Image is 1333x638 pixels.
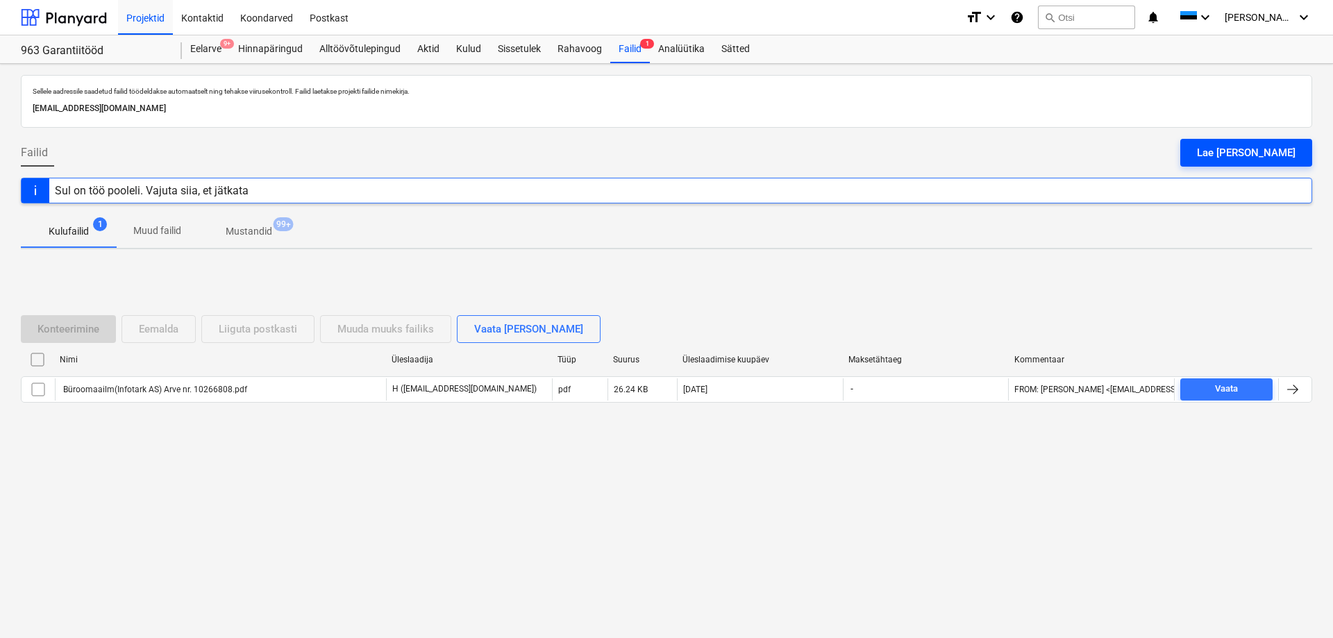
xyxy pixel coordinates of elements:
[1180,139,1312,167] button: Lae [PERSON_NAME]
[1296,9,1312,26] i: keyboard_arrow_down
[457,315,601,343] button: Vaata [PERSON_NAME]
[60,355,380,364] div: Nimi
[448,35,489,63] a: Kulud
[713,35,758,63] a: Sätted
[220,39,234,49] span: 9+
[133,224,181,238] p: Muud failid
[1146,9,1160,26] i: notifications
[610,35,650,63] div: Failid
[21,44,165,58] div: 963 Garantiitööd
[1010,9,1024,26] i: Abikeskus
[230,35,311,63] a: Hinnapäringud
[683,385,707,394] div: [DATE]
[311,35,409,63] a: Alltöövõtulepingud
[1225,12,1294,23] span: [PERSON_NAME]
[474,320,583,338] div: Vaata [PERSON_NAME]
[61,385,247,394] div: Büroomaailm(Infotark AS) Arve nr. 10266808.pdf
[392,355,546,364] div: Üleslaadija
[650,35,713,63] a: Analüütika
[21,144,48,161] span: Failid
[982,9,999,26] i: keyboard_arrow_down
[49,224,89,239] p: Kulufailid
[1197,144,1296,162] div: Lae [PERSON_NAME]
[613,355,671,364] div: Suurus
[558,385,571,394] div: pdf
[33,87,1300,96] p: Sellele aadressile saadetud failid töödeldakse automaatselt ning tehakse viirusekontroll. Failid ...
[849,383,855,395] span: -
[1038,6,1135,29] button: Otsi
[848,355,1003,364] div: Maksetähtaeg
[33,101,1300,116] p: [EMAIL_ADDRESS][DOMAIN_NAME]
[93,217,107,231] span: 1
[182,35,230,63] div: Eelarve
[409,35,448,63] a: Aktid
[549,35,610,63] a: Rahavoog
[1044,12,1055,23] span: search
[182,35,230,63] a: Eelarve9+
[489,35,549,63] a: Sissetulek
[640,39,654,49] span: 1
[55,184,249,197] div: Sul on töö pooleli. Vajuta siia, et jätkata
[1197,9,1214,26] i: keyboard_arrow_down
[1215,381,1238,397] div: Vaata
[557,355,602,364] div: Tüüp
[966,9,982,26] i: format_size
[274,217,294,231] span: 99+
[1180,378,1273,401] button: Vaata
[682,355,837,364] div: Üleslaadimise kuupäev
[610,35,650,63] a: Failid1
[614,385,648,394] div: 26.24 KB
[392,383,537,395] p: H ([EMAIL_ADDRESS][DOMAIN_NAME])
[1014,355,1169,364] div: Kommentaar
[226,224,272,239] p: Mustandid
